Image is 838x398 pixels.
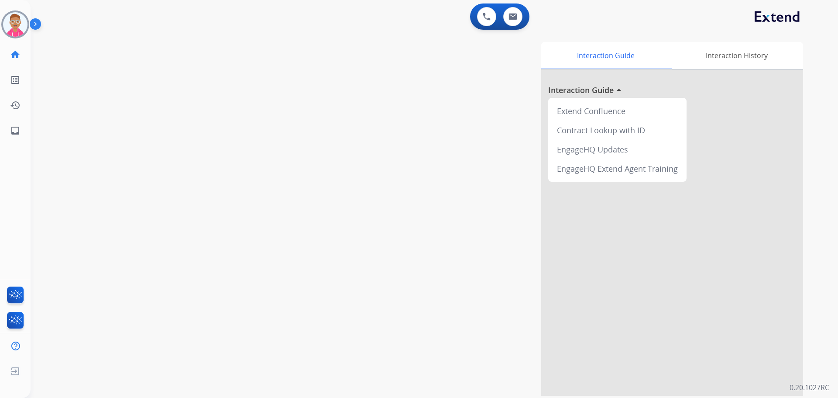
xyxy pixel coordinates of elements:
[552,140,683,159] div: EngageHQ Updates
[541,42,670,69] div: Interaction Guide
[790,382,829,393] p: 0.20.1027RC
[10,49,21,60] mat-icon: home
[10,100,21,111] mat-icon: history
[552,121,683,140] div: Contract Lookup with ID
[3,12,27,37] img: avatar
[670,42,803,69] div: Interaction History
[552,159,683,178] div: EngageHQ Extend Agent Training
[10,125,21,136] mat-icon: inbox
[10,75,21,85] mat-icon: list_alt
[552,101,683,121] div: Extend Confluence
